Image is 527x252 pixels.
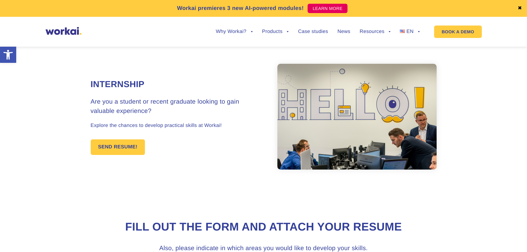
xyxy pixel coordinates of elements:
[262,29,289,34] a: Products
[91,98,239,114] span: Are you a student or recent graduate looking to gain valuable experience?
[518,6,522,11] a: ✖
[91,139,145,155] a: SEND RESUME!
[298,29,328,34] a: Case studies
[91,79,145,89] strong: Internship
[91,219,437,235] h2: Fill out the form and attach your resume
[216,29,252,34] a: Why Workai?
[177,4,304,12] p: Workai premieres 3 new AI-powered modules!
[338,29,350,34] a: News
[91,122,264,129] p: Explore the chances to develop practical skills at Workai!
[360,29,390,34] a: Resources
[434,26,481,38] a: BOOK A DEMO
[308,4,347,13] a: LEARN MORE
[406,29,414,34] span: EN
